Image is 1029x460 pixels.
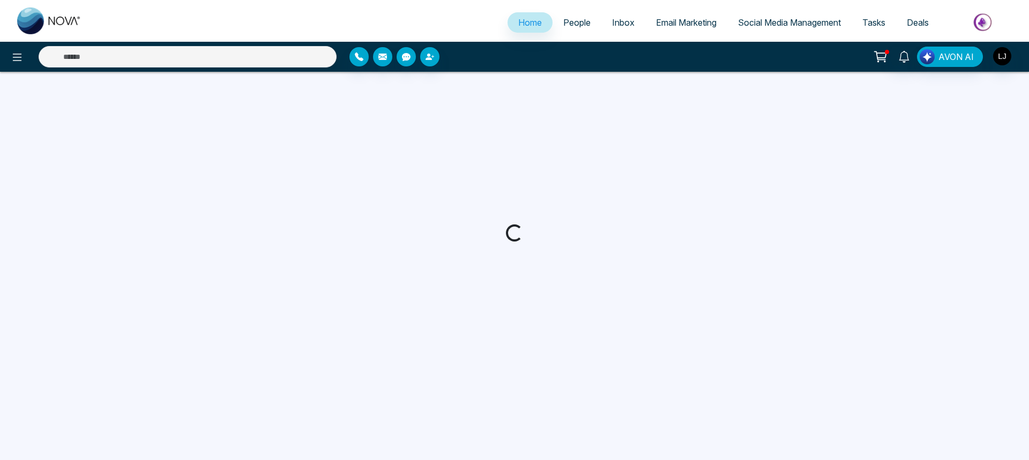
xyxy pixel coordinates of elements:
span: People [563,17,591,28]
a: Social Media Management [727,12,852,33]
span: Inbox [612,17,635,28]
span: Deals [907,17,929,28]
img: Lead Flow [920,49,935,64]
span: Social Media Management [738,17,841,28]
span: Email Marketing [656,17,717,28]
img: User Avatar [993,47,1011,65]
a: Email Marketing [645,12,727,33]
img: Market-place.gif [945,10,1023,34]
a: Home [508,12,553,33]
a: People [553,12,601,33]
a: Deals [896,12,939,33]
img: Nova CRM Logo [17,7,81,34]
a: Inbox [601,12,645,33]
span: AVON AI [938,50,974,63]
span: Tasks [862,17,885,28]
a: Tasks [852,12,896,33]
span: Home [518,17,542,28]
button: AVON AI [917,47,983,67]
